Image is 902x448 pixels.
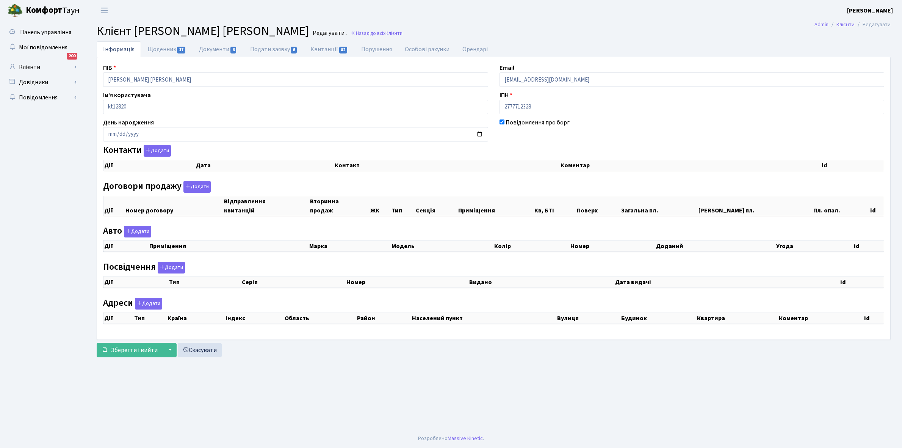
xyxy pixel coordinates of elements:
label: Email [500,63,514,72]
th: id [853,241,884,252]
span: Панель управління [20,28,71,36]
label: Посвідчення [103,262,185,274]
th: Номер договору [125,196,223,216]
th: Дії [103,313,133,324]
th: Район [356,313,411,324]
th: Секція [415,196,457,216]
label: ІПН [500,91,512,100]
span: Зберегти і вийти [111,346,158,354]
button: Посвідчення [158,262,185,274]
button: Зберегти і вийти [97,343,163,357]
button: Авто [124,226,151,237]
a: Massive Kinetic [448,434,483,442]
button: Договори продажу [183,181,211,193]
span: Клієнти [385,30,402,37]
span: 6 [230,47,236,53]
a: Подати заявку [244,41,304,57]
th: Область [284,313,357,324]
th: Країна [167,313,225,324]
th: id [821,160,884,171]
th: Модель [391,241,494,252]
th: Номер [570,241,655,252]
a: Довідники [4,75,80,90]
label: ПІБ [103,63,116,72]
button: Переключити навігацію [95,4,114,17]
th: Серія [241,277,346,288]
th: Поверх [576,196,621,216]
a: Назад до всіхКлієнти [351,30,402,37]
span: Таун [26,4,80,17]
b: Комфорт [26,4,62,16]
th: Марка [308,241,391,252]
span: Мої повідомлення [19,43,67,52]
th: Населений пункт [411,313,556,324]
th: id [863,313,884,324]
th: Пл. опал. [813,196,869,216]
th: Вторинна продаж [309,196,370,216]
a: Клієнти [836,20,855,28]
th: Загальна пл. [620,196,697,216]
span: 6 [291,47,297,53]
th: Тип [168,277,241,288]
a: Щоденник [141,41,193,57]
th: Тип [391,196,415,216]
th: id [869,196,884,216]
div: 200 [67,53,77,60]
th: Будинок [620,313,696,324]
nav: breadcrumb [803,17,902,33]
span: 17 [177,47,185,53]
span: Клієнт [PERSON_NAME] [PERSON_NAME] [97,22,309,40]
th: Квартира [696,313,778,324]
th: Контакт [334,160,560,171]
a: Скасувати [178,343,222,357]
th: Угода [775,241,853,252]
a: Панель управління [4,25,80,40]
a: Квитанції [304,41,354,57]
th: Номер [346,277,468,288]
a: Особові рахунки [398,41,456,57]
th: [PERSON_NAME] пл. [698,196,813,216]
a: Клієнти [4,60,80,75]
label: Авто [103,226,151,237]
a: Додати [122,225,151,238]
th: Тип [133,313,167,324]
small: Редагувати . [311,30,347,37]
a: Додати [156,260,185,274]
span: 82 [339,47,348,53]
label: Контакти [103,145,171,157]
a: Додати [133,296,162,310]
th: Колір [493,241,570,252]
a: Порушення [355,41,398,57]
th: Вулиця [556,313,620,324]
th: Дії [103,277,168,288]
label: Ім'я користувача [103,91,151,100]
a: Орендарі [456,41,494,57]
th: Дії [103,196,125,216]
label: Повідомлення про борг [506,118,570,127]
th: Приміщення [457,196,534,216]
th: Відправлення квитанцій [223,196,309,216]
label: День народження [103,118,154,127]
th: id [839,277,884,288]
a: Додати [182,179,211,193]
th: Дата [195,160,334,171]
button: Адреси [135,298,162,310]
th: Коментар [560,160,821,171]
th: Приміщення [149,241,308,252]
th: Коментар [778,313,863,324]
li: Редагувати [855,20,891,29]
label: Договори продажу [103,181,211,193]
th: Дії [103,160,196,171]
a: Admin [814,20,828,28]
img: logo.png [8,3,23,18]
th: Індекс [225,313,283,324]
div: Розроблено . [418,434,484,443]
button: Контакти [144,145,171,157]
th: Видано [468,277,614,288]
th: Дії [103,241,149,252]
a: Документи [193,41,243,57]
a: [PERSON_NAME] [847,6,893,15]
th: Кв, БТІ [534,196,576,216]
a: Мої повідомлення200 [4,40,80,55]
